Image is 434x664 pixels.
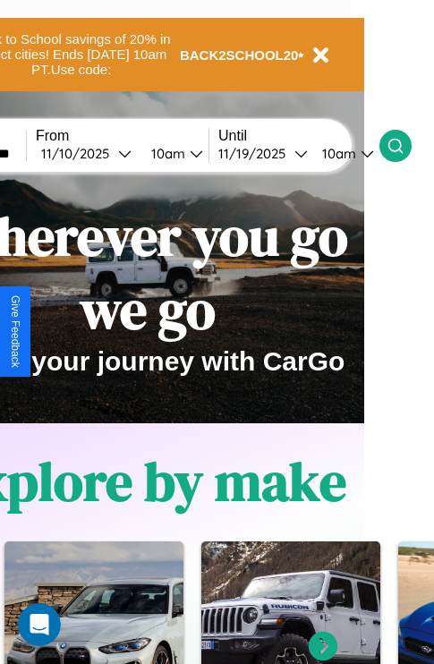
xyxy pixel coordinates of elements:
div: 11 / 19 / 2025 [218,145,294,162]
div: 10am [313,145,361,162]
b: BACK2SCHOOL20 [180,47,299,63]
label: Until [218,128,379,144]
iframe: Intercom live chat [18,603,61,646]
div: 11 / 10 / 2025 [41,145,118,162]
div: 10am [142,145,190,162]
label: From [36,128,208,144]
button: 11/10/2025 [36,144,137,163]
button: 10am [308,144,379,163]
button: 10am [137,144,208,163]
div: Give Feedback [9,295,21,368]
